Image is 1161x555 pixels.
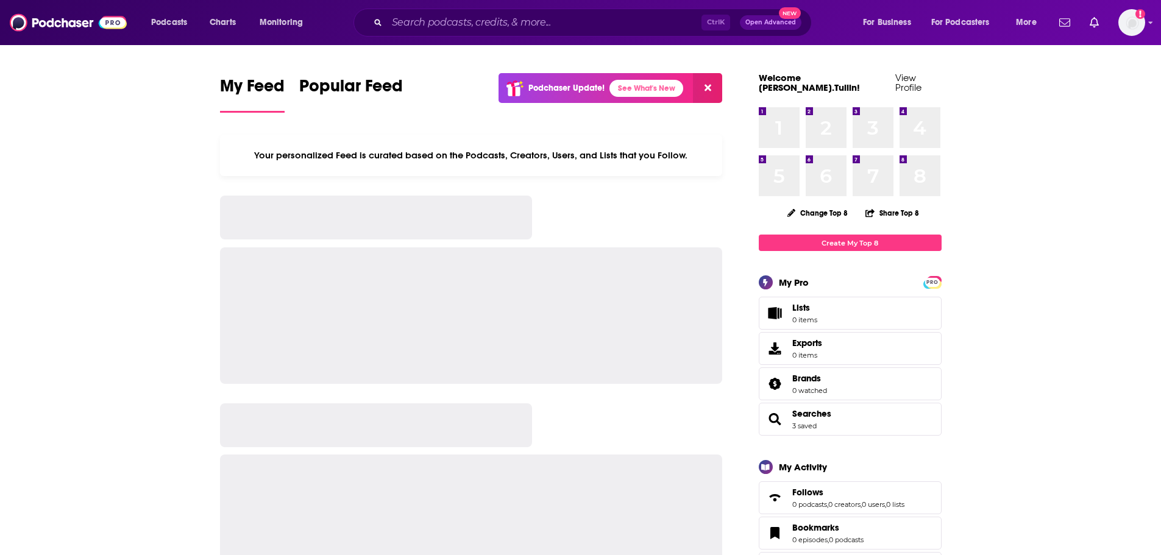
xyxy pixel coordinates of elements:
[779,461,827,473] div: My Activity
[895,72,921,93] a: View Profile
[1085,12,1104,33] a: Show notifications dropdown
[763,340,787,357] span: Exports
[792,487,904,498] a: Follows
[827,500,828,509] span: ,
[828,536,829,544] span: ,
[792,316,817,324] span: 0 items
[763,525,787,542] a: Bookmarks
[740,15,801,30] button: Open AdvancedNew
[609,80,683,97] a: See What's New
[925,278,940,287] span: PRO
[759,481,942,514] span: Follows
[865,201,920,225] button: Share Top 8
[528,83,605,93] p: Podchaser Update!
[792,522,839,533] span: Bookmarks
[792,522,864,533] a: Bookmarks
[1118,9,1145,36] button: Show profile menu
[931,14,990,31] span: For Podcasters
[1054,12,1075,33] a: Show notifications dropdown
[779,277,809,288] div: My Pro
[759,332,942,365] a: Exports
[763,411,787,428] a: Searches
[792,386,827,395] a: 0 watched
[1007,13,1052,32] button: open menu
[202,13,243,32] a: Charts
[1016,14,1037,31] span: More
[260,14,303,31] span: Monitoring
[365,9,823,37] div: Search podcasts, credits, & more...
[220,135,723,176] div: Your personalized Feed is curated based on the Podcasts, Creators, Users, and Lists that you Follow.
[792,351,822,359] span: 0 items
[151,14,187,31] span: Podcasts
[792,487,823,498] span: Follows
[387,13,701,32] input: Search podcasts, credits, & more...
[792,302,817,313] span: Lists
[10,11,127,34] img: Podchaser - Follow, Share and Rate Podcasts
[792,500,827,509] a: 0 podcasts
[780,205,856,221] button: Change Top 8
[923,13,1007,32] button: open menu
[863,14,911,31] span: For Business
[745,19,796,26] span: Open Advanced
[763,489,787,506] a: Follows
[779,7,801,19] span: New
[854,13,926,32] button: open menu
[792,373,821,384] span: Brands
[763,375,787,392] a: Brands
[299,76,403,104] span: Popular Feed
[299,76,403,113] a: Popular Feed
[828,500,861,509] a: 0 creators
[925,277,940,286] a: PRO
[220,76,285,104] span: My Feed
[792,422,817,430] a: 3 saved
[792,338,822,348] span: Exports
[792,373,827,384] a: Brands
[885,500,886,509] span: ,
[792,302,810,313] span: Lists
[759,72,860,93] a: Welcome [PERSON_NAME].Tullin!
[759,367,942,400] span: Brands
[861,500,862,509] span: ,
[701,15,730,30] span: Ctrl K
[792,408,831,419] a: Searches
[143,13,203,32] button: open menu
[763,305,787,322] span: Lists
[210,14,236,31] span: Charts
[1118,9,1145,36] span: Logged in as Maria.Tullin
[759,517,942,550] span: Bookmarks
[886,500,904,509] a: 0 lists
[220,76,285,113] a: My Feed
[792,536,828,544] a: 0 episodes
[1135,9,1145,19] svg: Add a profile image
[1118,9,1145,36] img: User Profile
[759,403,942,436] span: Searches
[829,536,864,544] a: 0 podcasts
[251,13,319,32] button: open menu
[759,235,942,251] a: Create My Top 8
[759,297,942,330] a: Lists
[862,500,885,509] a: 0 users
